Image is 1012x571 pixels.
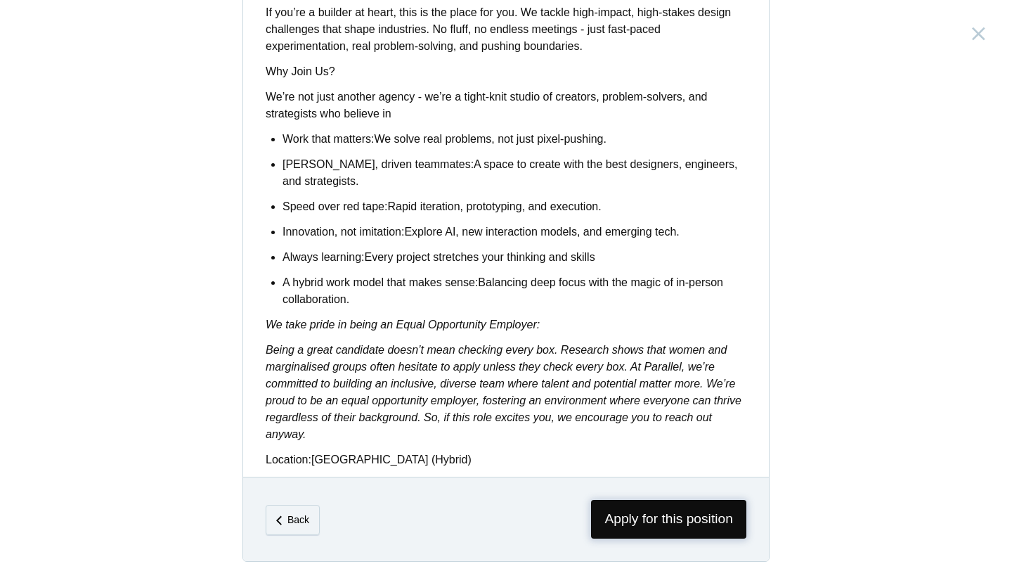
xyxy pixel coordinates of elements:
[283,226,404,238] strong: Innovation, not imitation:
[266,344,741,440] em: Being a great candidate doesn’t mean checking every box. Research shows that women and marginalis...
[283,224,746,240] p: Explore AI, new interaction models, and emerging tech.
[283,249,746,266] p: Every project stretches your thinking and skills
[283,251,365,263] strong: Always learning:
[283,133,374,145] strong: Work that matters:
[266,89,746,122] p: We’re not just another agency - we’re a tight-knit studio of creators, problem-solvers, and strat...
[266,4,746,55] p: If you’re a builder at heart, this is the place for you. We tackle high-impact, high-stakes desig...
[283,200,387,212] strong: Speed over red tape:
[283,274,746,308] p: Balancing deep focus with the magic of in-person collaboration.
[266,451,746,468] p: [GEOGRAPHIC_DATA] (Hybrid)
[266,65,335,77] strong: Why Join Us?
[266,454,311,466] strong: Location:
[283,158,474,170] strong: [PERSON_NAME], driven teammates:
[591,500,746,539] span: Apply for this position
[283,131,746,148] p: We solve real problems, not just pixel-pushing.
[283,156,746,190] p: A space to create with the best designers, engineers, and strategists.
[283,276,478,288] strong: A hybrid work model that makes sense:
[266,319,540,331] em: We take pride in being an Equal Opportunity Employer:
[287,514,309,525] em: Back
[283,198,746,215] p: Rapid iteration, prototyping, and execution.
